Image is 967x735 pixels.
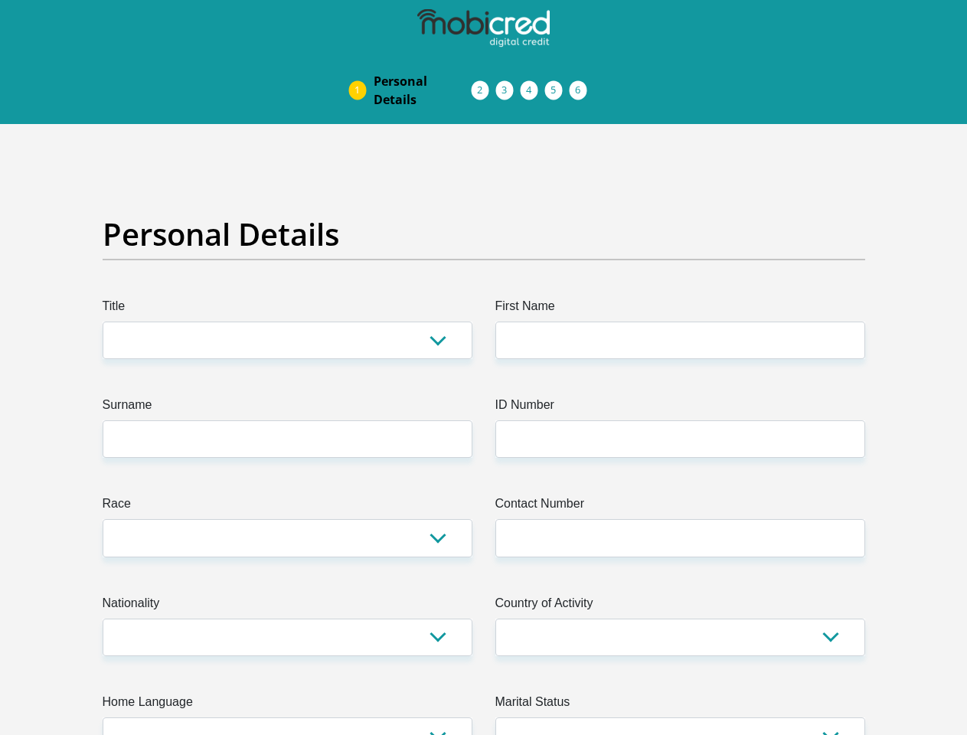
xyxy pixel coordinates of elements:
[417,9,549,47] img: mobicred logo
[103,495,472,519] label: Race
[495,693,865,717] label: Marital Status
[103,216,865,253] h2: Personal Details
[103,297,472,322] label: Title
[103,594,472,619] label: Nationality
[495,420,865,458] input: ID Number
[103,396,472,420] label: Surname
[495,396,865,420] label: ID Number
[361,66,484,115] a: PersonalDetails
[495,322,865,359] input: First Name
[374,72,472,109] span: Personal Details
[495,495,865,519] label: Contact Number
[103,693,472,717] label: Home Language
[495,519,865,557] input: Contact Number
[103,420,472,458] input: Surname
[495,297,865,322] label: First Name
[495,594,865,619] label: Country of Activity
